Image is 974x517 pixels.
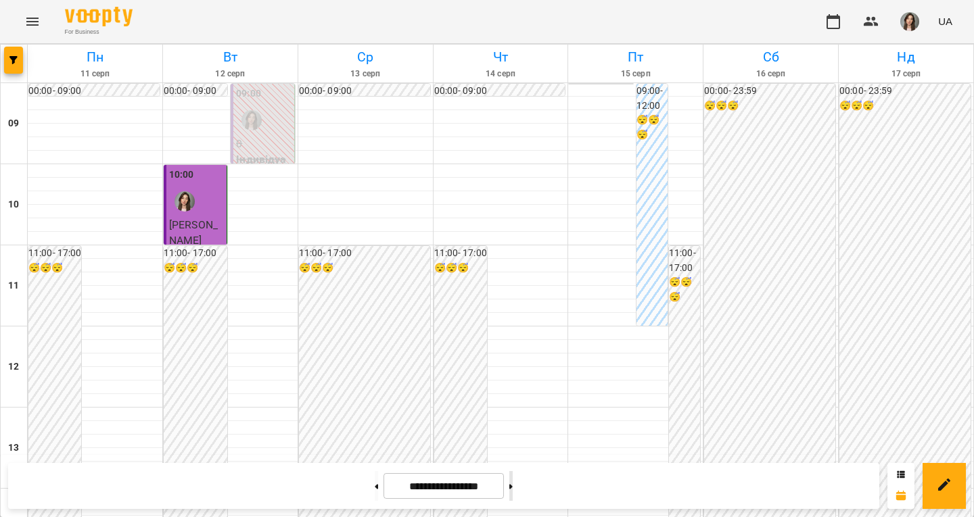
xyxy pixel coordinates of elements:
[236,151,291,231] p: Індивідуальне онлайн заняття 50 хв рівні А1-В1
[30,47,160,68] h6: Пн
[28,84,160,99] h6: 00:00 - 09:00
[705,47,836,68] h6: Сб
[8,441,19,456] h6: 13
[636,84,668,113] h6: 09:00 - 12:00
[65,7,133,26] img: Voopty Logo
[669,246,700,275] h6: 11:00 - 17:00
[436,47,566,68] h6: Чт
[938,14,952,28] span: UA
[8,116,19,131] h6: 09
[30,68,160,80] h6: 11 серп
[636,113,668,142] h6: 😴😴😴
[839,84,971,99] h6: 00:00 - 23:59
[570,68,701,80] h6: 15 серп
[8,197,19,212] h6: 10
[300,47,431,68] h6: Ср
[841,47,971,68] h6: Нд
[175,191,195,212] img: Катя
[165,47,296,68] h6: Вт
[705,68,836,80] h6: 16 серп
[236,87,261,101] label: 09:00
[241,110,262,130] img: Катя
[28,261,81,276] h6: 😴😴😴
[236,136,291,152] p: 0
[169,218,218,247] span: [PERSON_NAME]
[570,47,701,68] h6: Пт
[169,168,194,182] label: 10:00
[164,84,227,99] h6: 00:00 - 09:00
[841,68,971,80] h6: 17 серп
[704,99,835,114] h6: 😴😴😴
[434,84,565,99] h6: 00:00 - 09:00
[8,360,19,374] h6: 12
[8,278,19,293] h6: 11
[164,261,227,276] h6: 😴😴😴
[434,246,487,261] h6: 11:00 - 17:00
[16,5,49,38] button: Menu
[165,68,296,80] h6: 12 серп
[436,68,566,80] h6: 14 серп
[65,28,133,36] span: For Business
[299,84,430,99] h6: 00:00 - 09:00
[704,84,835,99] h6: 00:00 - 23:59
[300,68,431,80] h6: 13 серп
[669,275,700,304] h6: 😴😴😴
[28,246,81,261] h6: 11:00 - 17:00
[299,246,430,261] h6: 11:00 - 17:00
[933,9,958,34] button: UA
[900,12,919,31] img: b4b2e5f79f680e558d085f26e0f4a95b.jpg
[299,261,430,276] h6: 😴😴😴
[434,261,487,276] h6: 😴😴😴
[839,99,971,114] h6: 😴😴😴
[164,246,227,261] h6: 11:00 - 17:00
